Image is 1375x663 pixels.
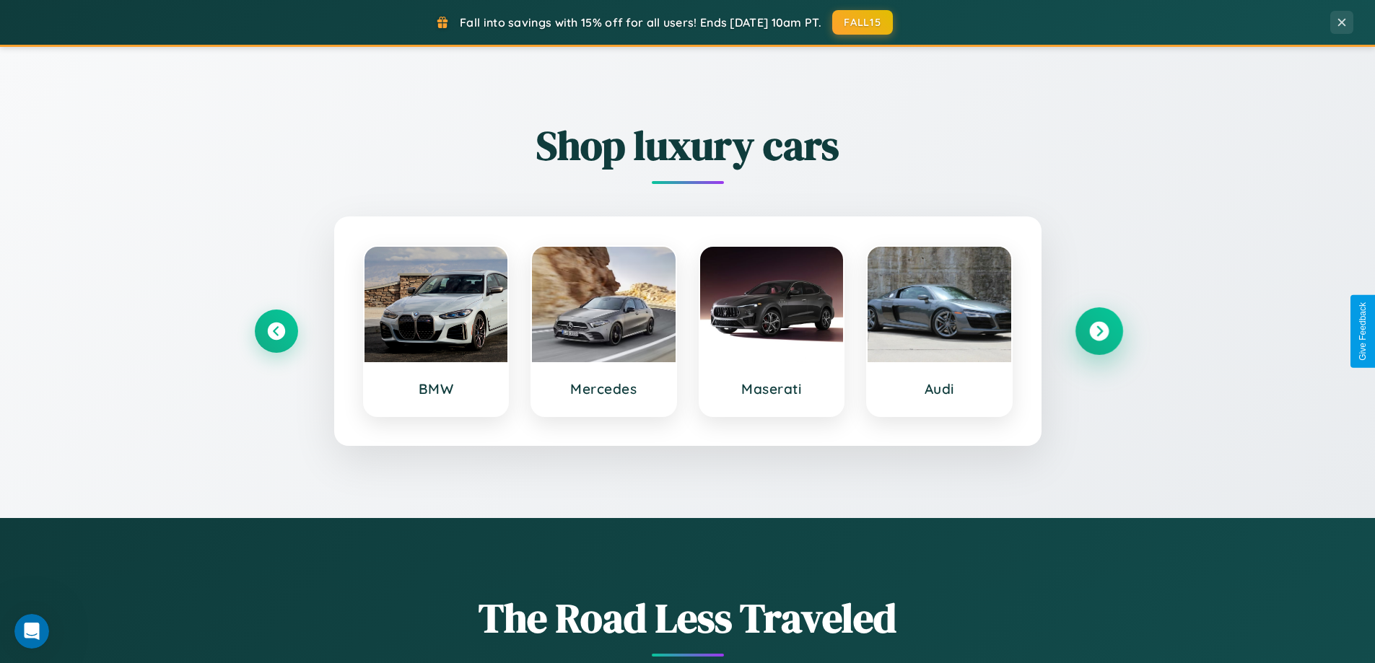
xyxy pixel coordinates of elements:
[14,614,49,649] iframe: Intercom live chat
[255,118,1121,173] h2: Shop luxury cars
[546,380,661,398] h3: Mercedes
[379,380,494,398] h3: BMW
[1358,302,1368,361] div: Give Feedback
[715,380,829,398] h3: Maserati
[882,380,997,398] h3: Audi
[255,590,1121,646] h1: The Road Less Traveled
[832,10,893,35] button: FALL15
[460,15,821,30] span: Fall into savings with 15% off for all users! Ends [DATE] 10am PT.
